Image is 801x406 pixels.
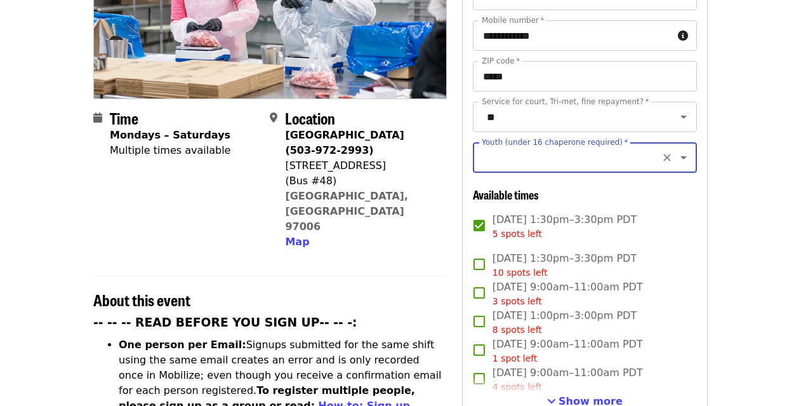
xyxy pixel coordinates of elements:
strong: One person per Email: [119,339,246,351]
span: About this event [93,288,190,311]
span: 10 spots left [493,267,548,278]
a: [GEOGRAPHIC_DATA], [GEOGRAPHIC_DATA] 97006 [285,190,408,233]
label: Mobile number [482,17,544,24]
span: [DATE] 9:00am–11:00am PDT [493,337,643,365]
label: ZIP code [482,57,520,65]
div: (Bus #48) [285,173,436,189]
button: Open [675,149,692,166]
span: [DATE] 9:00am–11:00am PDT [493,280,643,308]
strong: [GEOGRAPHIC_DATA] (503-972-2993) [285,129,404,156]
span: 4 spots left [493,382,542,392]
button: Clear [658,149,676,166]
strong: -- -- -- READ BEFORE YOU SIGN UP-- -- -: [93,316,357,329]
strong: Mondays – Saturdays [110,129,230,141]
span: [DATE] 1:30pm–3:30pm PDT [493,251,637,280]
input: ZIP code [473,61,697,91]
i: map-marker-alt icon [270,112,277,124]
span: [DATE] 1:30pm–3:30pm PDT [493,212,637,241]
label: Service for court, Tri-met, fine repayment? [482,98,649,105]
button: Open [675,108,692,126]
input: Mobile number [473,20,673,51]
button: Map [285,234,309,250]
span: Available times [473,186,539,203]
i: circle-info icon [678,30,688,42]
span: 1 spot left [493,353,538,363]
span: Location [285,107,335,129]
div: [STREET_ADDRESS] [285,158,436,173]
span: Time [110,107,138,129]
span: [DATE] 1:00pm–3:00pm PDT [493,308,637,337]
i: calendar icon [93,112,102,124]
label: Youth (under 16 chaperone required) [482,139,628,146]
span: 3 spots left [493,296,542,306]
span: 5 spots left [493,229,542,239]
div: Multiple times available [110,143,230,158]
span: 8 spots left [493,325,542,335]
span: Map [285,236,309,248]
span: [DATE] 9:00am–11:00am PDT [493,365,643,394]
